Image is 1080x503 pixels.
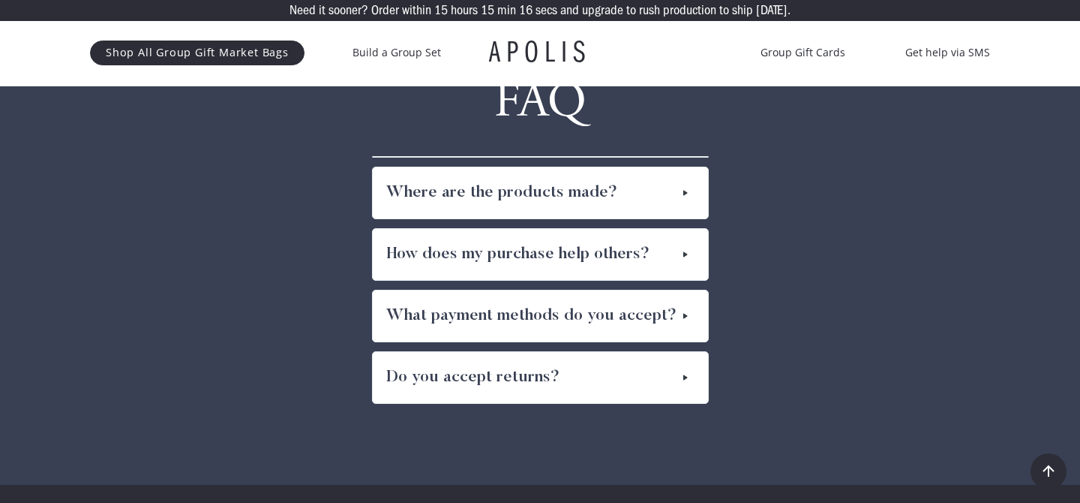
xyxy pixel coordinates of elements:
p: min [497,4,516,17]
a: Group Gift Cards [760,44,845,62]
h4: What payment methods do you accept? [386,304,676,328]
p: 15 [481,4,494,17]
p: secs [535,4,557,17]
h4: Do you accept returns? [386,366,559,390]
a: Get help via SMS [905,44,990,62]
a: Build a Group Set [352,44,441,62]
p: Need it sooner? Order within [289,4,431,17]
p: 15 [434,4,448,17]
p: hours [451,4,478,17]
h4: How does my purchase help others? [386,242,649,267]
a: Shop All Group Gift Market Bags [90,41,304,65]
a: APOLIS [489,38,591,68]
h4: Where are the products made? [386,181,617,205]
p: and upgrade to rush production to ship [DATE]. [560,4,790,17]
h3: FAQ [494,72,586,132]
p: 16 [519,4,532,17]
